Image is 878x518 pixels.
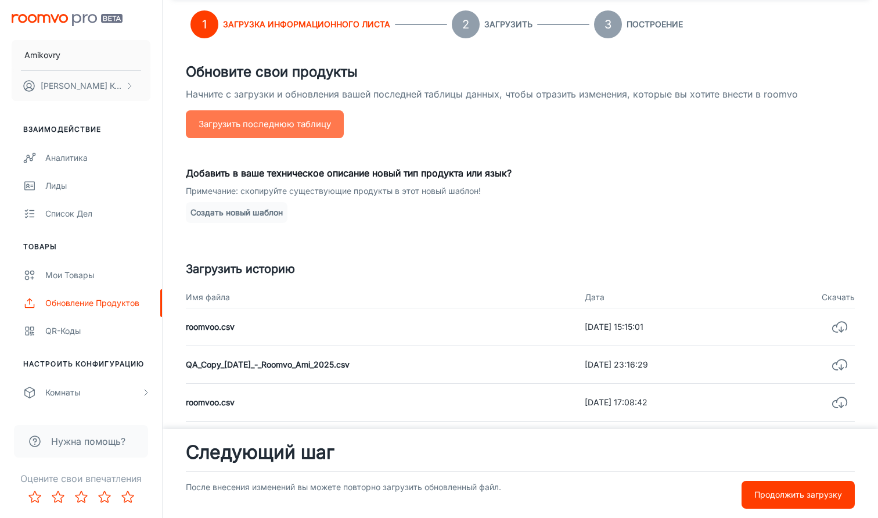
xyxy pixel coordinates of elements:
p: Amikovry [24,49,60,62]
button: Rate 3 star [70,485,93,509]
td: [DATE] 14:49:27 [575,422,760,459]
img: Roomvo PRO Beta [12,14,123,26]
text: 3 [604,17,611,31]
button: Rate 5 star [116,485,139,509]
button: Rate 1 star [23,485,46,509]
td: roomvoo.csv [186,308,575,346]
h6: Загрузить [484,18,532,31]
p: Оцените свои впечатления [9,472,153,485]
div: Лиды [45,179,150,192]
text: 2 [462,17,469,31]
td: [DATE] 17:08:42 [575,384,760,422]
td: [DATE] 23:16:29 [575,346,760,384]
button: [PERSON_NAME] Контент-менеджер [12,71,150,101]
th: Имя файла [186,287,575,308]
td: roomvoo.csv [186,384,575,422]
button: Продолжить загрузку [742,481,855,509]
div: Комнаты [45,386,141,399]
button: Rate 2 star [46,485,70,509]
p: [PERSON_NAME] Контент-менеджер [41,80,123,92]
td: [DATE] 15:15:01 [575,308,760,346]
div: Обновление продуктов [45,297,150,310]
button: Amikovry [12,40,150,70]
td: QA_Copy_[DATE]_-_Roomvo_Ami_2025.csv [186,346,575,384]
h6: Построение [627,18,683,31]
p: Примечание: скопируйте существующие продукты в этот новый шаблон! [186,185,855,197]
h6: Загрузка информационного листа [223,18,390,31]
button: Rate 4 star [93,485,116,509]
button: Загрузить последнюю таблицу [186,110,344,138]
div: Мои товары [45,269,150,282]
span: Нужна помощь? [51,434,125,448]
th: Скачать [760,287,855,308]
h3: Следующий шаг [186,438,855,466]
div: Аналитика [45,152,150,164]
h5: Загрузить историю [186,260,855,278]
text: 1 [202,17,207,31]
div: QR-коды [45,325,150,337]
p: Добавить в ваше техническое описание новый тип продукта или язык? [186,166,855,180]
p: Начните с загрузки и обновления вашей последней таблицы данных, чтобы отразить изменения, которые... [186,87,855,110]
p: Продолжить загрузку [754,488,842,501]
h4: Обновите свои продукты [186,62,855,82]
div: Список дел [45,207,150,220]
td: roomvoo.csv [186,422,575,459]
p: После внесения изменений вы можете повторно загрузить обновленный файл. [186,481,621,509]
button: Создать новый шаблон [186,202,287,223]
th: Дата [575,287,760,308]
